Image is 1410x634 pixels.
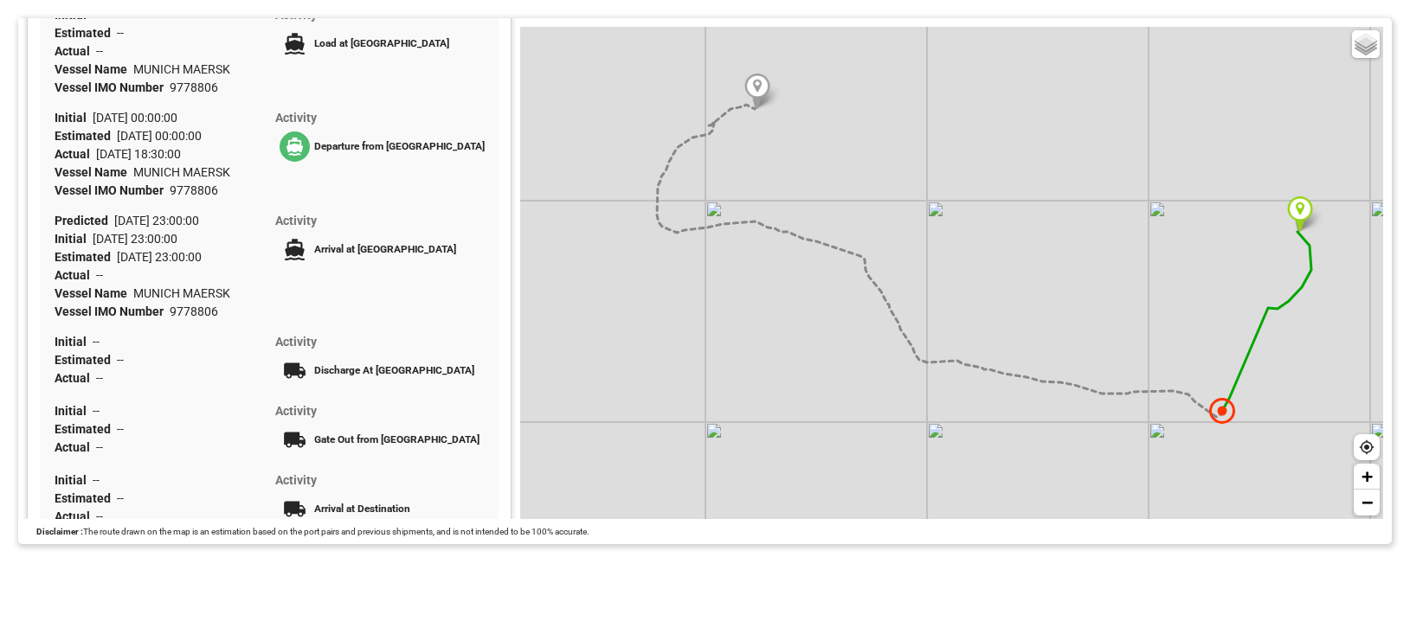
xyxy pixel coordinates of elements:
span: Initial [55,111,93,125]
span: Initial [55,335,93,349]
span: Disclaimer : [36,527,83,536]
span: Actual [55,147,96,161]
a: Layers [1352,30,1380,58]
span: -- [93,404,100,418]
span: -- [96,509,103,523]
span: Estimated [55,26,117,40]
img: Marker [1287,196,1313,232]
a: Zoom out [1354,490,1380,516]
span: MUNICH MAERSK [133,165,230,179]
a: Zoom in [1354,464,1380,490]
span: Activity [275,111,317,125]
span: Arrival at [GEOGRAPHIC_DATA] [314,243,456,255]
span: [DATE] 00:00:00 [117,129,202,143]
span: Vessel Name [55,62,133,76]
span: Actual [55,371,96,385]
span: Vessel IMO Number [55,183,170,197]
span: Activity [275,214,317,227]
span: Actual [55,440,96,454]
span: MUNICH MAERSK [133,286,230,300]
span: -- [96,44,103,58]
span: Gate Out from [GEOGRAPHIC_DATA] [314,433,480,445]
span: The route drawn on the map is an estimation based on the port pairs and previous shipments, and i... [83,527,589,536]
span: 9778806 [170,80,218,94]
span: -- [96,268,103,282]
span: Vessel Name [55,165,133,179]
span: MUNICH MAERSK [133,62,230,76]
span: Vessel IMO Number [55,80,170,94]
span: -- [93,473,100,487]
span: Estimated [55,129,117,143]
img: Marker [744,74,770,109]
span: Discharge At [GEOGRAPHIC_DATA] [314,364,474,376]
span: Predicted [55,214,114,227]
span: Initial [55,232,93,246]
span: Load at [GEOGRAPHIC_DATA] [314,37,449,49]
span: [DATE] 23:00:00 [93,232,177,246]
span: Estimated [55,353,117,367]
span: Estimated [55,422,117,436]
span: -- [96,440,103,454]
span: Departure from [GEOGRAPHIC_DATA] [314,140,485,152]
span: -- [117,422,124,436]
span: + [1362,465,1373,487]
span: Activity [275,335,317,349]
span: Estimated [55,250,117,264]
span: -- [117,353,124,367]
span: Actual [55,268,96,282]
span: 9778806 [170,304,218,318]
span: Actual [55,509,96,523]
span: [DATE] 23:00:00 [114,214,199,227]
span: Initial [55,473,93,487]
span: − [1362,491,1373,513]
span: 9778806 [170,183,218,197]
span: [DATE] 18:30:00 [96,147,181,161]
span: [DATE] 00:00:00 [93,111,177,125]
span: Arrival at Destination [314,503,410,515]
span: -- [96,371,103,385]
span: Vessel Name [55,286,133,300]
span: -- [117,26,124,40]
span: Actual [55,44,96,58]
span: Activity [275,404,317,418]
span: Vessel IMO Number [55,304,170,318]
span: Initial [55,404,93,418]
span: [DATE] 23:00:00 [117,250,202,264]
span: -- [117,491,124,505]
span: Estimated [55,491,117,505]
span: Activity [275,473,317,487]
span: -- [93,335,100,349]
